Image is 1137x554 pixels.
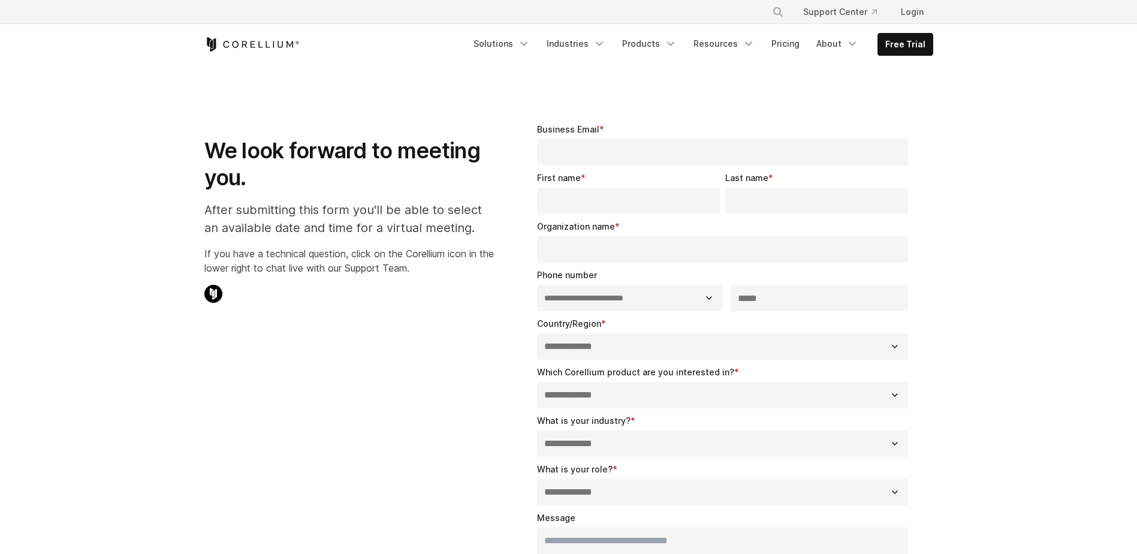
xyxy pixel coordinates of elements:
a: Industries [539,33,613,55]
a: Corellium Home [204,37,300,52]
a: About [809,33,865,55]
p: After submitting this form you'll be able to select an available date and time for a virtual meet... [204,201,494,237]
div: Navigation Menu [758,1,933,23]
a: Resources [686,33,762,55]
div: Navigation Menu [466,33,933,56]
img: Corellium Chat Icon [204,285,222,303]
span: Which Corellium product are you interested in? [537,367,734,377]
span: Message [537,513,575,523]
a: Login [891,1,933,23]
span: Phone number [537,270,597,280]
span: First name [537,173,581,183]
span: What is your industry? [537,415,631,426]
p: If you have a technical question, click on the Corellium icon in the lower right to chat live wit... [204,246,494,275]
span: Country/Region [537,318,601,329]
span: What is your role? [537,464,613,474]
span: Organization name [537,221,615,231]
h1: We look forward to meeting you. [204,137,494,191]
span: Business Email [537,124,599,134]
button: Search [767,1,789,23]
a: Pricing [764,33,807,55]
a: Solutions [466,33,537,55]
a: Support Center [794,1,886,23]
span: Last name [725,173,768,183]
a: Free Trial [878,34,933,55]
a: Products [615,33,684,55]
